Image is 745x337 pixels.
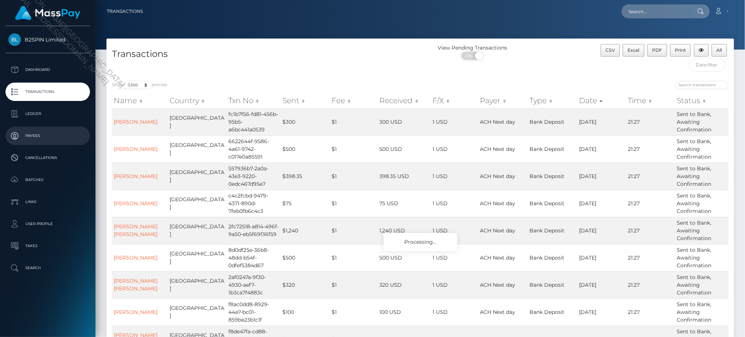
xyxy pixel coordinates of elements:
td: $1 [330,108,377,135]
td: $1 [330,298,377,326]
a: [PERSON_NAME] [114,254,158,261]
td: [GEOGRAPHIC_DATA] [168,135,227,163]
span: ACH Next day [480,309,515,315]
a: Taxes [6,237,90,255]
td: [DATE] [577,271,626,298]
td: $1 [330,217,377,244]
td: Bank Deposit [528,271,577,298]
td: [DATE] [577,190,626,217]
th: Received: activate to sort column ascending [378,93,431,108]
button: CSV [601,44,620,57]
input: Search transactions [675,81,728,89]
img: B2SPIN Limited [8,33,21,46]
td: 75 USD [378,190,431,217]
td: 21:27 [626,244,675,271]
td: Sent to Bank, Awaiting Confirmation [675,190,728,217]
a: Search [6,259,90,277]
a: Transactions [6,83,90,101]
td: 1 USD [431,163,478,190]
td: Bank Deposit [528,217,577,244]
td: $1 [330,244,377,271]
input: Date filter [689,58,726,72]
td: c4c2fcbd-9479-4371-890d-7feb0fb6c4c3 [227,190,281,217]
td: Bank Deposit [528,190,577,217]
td: 21:27 [626,217,675,244]
td: [GEOGRAPHIC_DATA] [168,108,227,135]
td: $75 [281,190,330,217]
td: 21:27 [626,271,675,298]
a: User Profile [6,215,90,233]
img: MassPay Logo [15,6,80,20]
td: $500 [281,135,330,163]
td: $1,240 [281,217,330,244]
td: 557936b7-2a0a-43e3-9220-0edc467d95e7 [227,163,281,190]
td: 1 USD [431,135,478,163]
td: 100 USD [378,298,431,326]
td: $300 [281,108,330,135]
td: 6622644f-9586-4a61-9742-c017e0a85591 [227,135,281,163]
p: Links [8,196,87,207]
a: Batches [6,171,90,189]
td: [GEOGRAPHIC_DATA] [168,190,227,217]
select: Showentries [124,81,152,89]
td: [GEOGRAPHIC_DATA] [168,271,227,298]
td: 398.35 USD [378,163,431,190]
td: $1 [330,135,377,163]
td: Bank Deposit [528,163,577,190]
td: 500 USD [378,244,431,271]
td: $398.35 [281,163,330,190]
td: [DATE] [577,298,626,326]
td: 1 USD [431,108,478,135]
td: 1 USD [431,217,478,244]
a: Dashboard [6,61,90,79]
p: Transactions [8,86,87,97]
td: 1 USD [431,244,478,271]
span: ACH Next day [480,254,515,261]
span: Excel [628,47,640,53]
span: PDF [652,47,662,53]
td: Sent to Bank, Awaiting Confirmation [675,271,728,298]
td: 21:27 [626,108,675,135]
td: $500 [281,244,330,271]
td: $1 [330,271,377,298]
span: CSV [605,47,615,53]
td: 1,240 USD [378,217,431,244]
th: Status: activate to sort column ascending [675,93,728,108]
span: ACH Next day [480,227,515,234]
td: $100 [281,298,330,326]
td: $1 [330,190,377,217]
p: Cancellations [8,152,87,163]
th: Fee: activate to sort column ascending [330,93,377,108]
a: [PERSON_NAME] [114,146,158,152]
td: 21:27 [626,135,675,163]
p: Payees [8,130,87,141]
td: Sent to Bank, Awaiting Confirmation [675,135,728,163]
span: B2SPIN Limited [6,36,90,43]
td: Sent to Bank, Awaiting Confirmation [675,163,728,190]
td: [DATE] [577,244,626,271]
td: [GEOGRAPHIC_DATA] [168,163,227,190]
span: ACH Next day [480,282,515,288]
td: Bank Deposit [528,108,577,135]
a: Links [6,193,90,211]
p: Search [8,262,87,273]
a: [PERSON_NAME] [114,119,158,125]
a: Payees [6,127,90,145]
td: 1 USD [431,271,478,298]
td: 21:27 [626,298,675,326]
th: Country: activate to sort column ascending [168,93,227,108]
td: f8ac0dd8-8929-44a7-bc01-859be23b1c1f [227,298,281,326]
th: Txn No: activate to sort column ascending [227,93,281,108]
td: [GEOGRAPHIC_DATA] [168,298,227,326]
input: Search... [622,4,691,18]
td: [DATE] [577,217,626,244]
td: 2fc72518-a814-496f-9a50-eb5f69f36f59 [227,217,281,244]
th: Payer: activate to sort column ascending [478,93,528,108]
a: Ledger [6,105,90,123]
a: [PERSON_NAME] [PERSON_NAME] [114,278,158,292]
a: [PERSON_NAME] [PERSON_NAME] [114,223,158,238]
p: Ledger [8,108,87,119]
td: 21:27 [626,163,675,190]
span: All [717,47,722,53]
td: 8d0df25e-36b8-48dd-b54f-0dfef5384d67 [227,244,281,271]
